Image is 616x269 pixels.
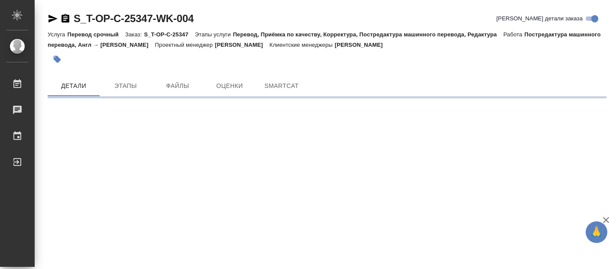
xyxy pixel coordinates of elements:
span: 🙏 [589,223,604,241]
a: S_T-OP-C-25347-WK-004 [74,13,194,24]
span: Детали [53,81,94,91]
p: Работа [503,31,525,38]
p: Заказ: [125,31,144,38]
button: Скопировать ссылку для ЯМессенджера [48,13,58,24]
button: Скопировать ссылку [60,13,71,24]
p: S_T-OP-C-25347 [144,31,195,38]
p: Перевод, Приёмка по качеству, Корректура, Постредактура машинного перевода, Редактура [233,31,503,38]
span: Файлы [157,81,198,91]
p: Этапы услуги [195,31,233,38]
p: [PERSON_NAME] [335,42,389,48]
p: Перевод срочный [67,31,125,38]
span: Оценки [209,81,250,91]
span: SmartCat [261,81,302,91]
span: [PERSON_NAME] детали заказа [496,14,583,23]
button: 🙏 [586,221,607,243]
p: [PERSON_NAME] [215,42,269,48]
p: Проектный менеджер [155,42,215,48]
button: Добавить тэг [48,50,67,69]
span: Этапы [105,81,146,91]
p: Услуга [48,31,67,38]
p: Клиентские менеджеры [269,42,335,48]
